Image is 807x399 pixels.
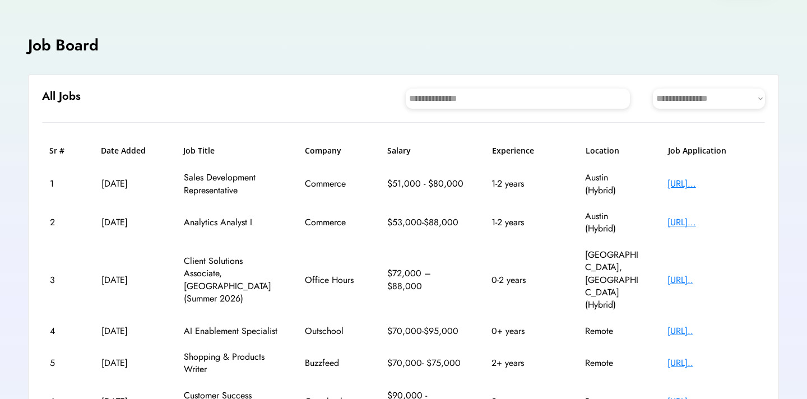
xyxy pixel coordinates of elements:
[387,178,466,190] div: $51,000 - $80,000
[491,178,559,190] div: 1-2 years
[387,145,466,156] h6: Salary
[305,216,361,229] div: Commerce
[667,178,757,190] div: [URL]...
[667,216,757,229] div: [URL]...
[50,357,75,369] div: 5
[667,274,757,286] div: [URL]..
[491,357,559,369] div: 2+ years
[387,216,466,229] div: $53,000-$88,000
[28,34,99,56] h4: Job Board
[387,267,466,293] div: $72,000 – $88,000
[101,274,157,286] div: [DATE]
[101,216,157,229] div: [DATE]
[42,89,81,104] h6: All Jobs
[184,351,279,376] div: Shopping & Products Writer
[305,178,361,190] div: Commerce
[305,274,361,286] div: Office Hours
[50,178,75,190] div: 1
[585,325,641,337] div: Remote
[387,357,466,369] div: $70,000- $75,000
[49,145,75,156] h6: Sr #
[387,325,466,337] div: $70,000-$95,000
[183,145,215,156] h6: Job Title
[184,216,279,229] div: Analytics Analyst I
[101,145,157,156] h6: Date Added
[50,325,75,337] div: 4
[305,325,361,337] div: Outschool
[305,357,361,369] div: Buzzfeed
[491,274,559,286] div: 0-2 years
[668,145,758,156] h6: Job Application
[585,357,641,369] div: Remote
[667,357,757,369] div: [URL]..
[491,325,559,337] div: 0+ years
[586,145,642,156] h6: Location
[585,249,641,312] div: [GEOGRAPHIC_DATA], [GEOGRAPHIC_DATA] (Hybrid)
[491,216,559,229] div: 1-2 years
[184,325,279,337] div: AI Enablement Specialist
[184,255,279,305] div: Client Solutions Associate, [GEOGRAPHIC_DATA] (Summer 2026)
[101,357,157,369] div: [DATE]
[585,171,641,197] div: Austin (Hybrid)
[50,274,75,286] div: 3
[101,178,157,190] div: [DATE]
[492,145,559,156] h6: Experience
[184,171,279,197] div: Sales Development Representative
[50,216,75,229] div: 2
[305,145,361,156] h6: Company
[585,210,641,235] div: Austin (Hybrid)
[101,325,157,337] div: [DATE]
[667,325,757,337] div: [URL]..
